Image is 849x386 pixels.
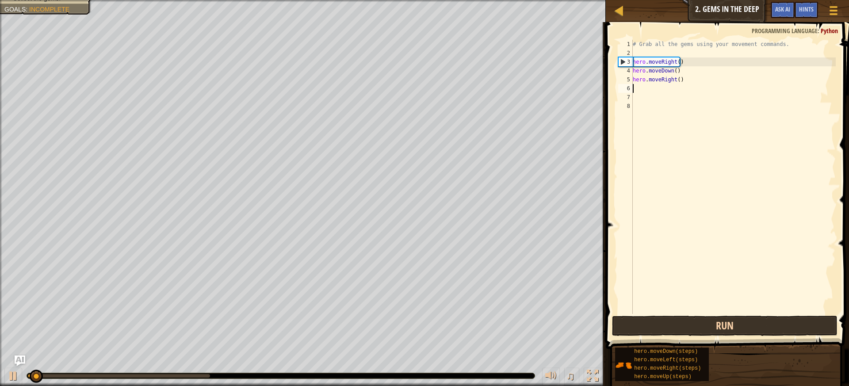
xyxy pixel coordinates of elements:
span: Incomplete [29,6,69,13]
span: Hints [799,5,814,13]
span: hero.moveDown(steps) [634,348,698,355]
button: Toggle fullscreen [584,368,601,386]
span: Python [821,27,838,35]
button: ♫ [564,368,579,386]
button: Run [612,316,838,336]
div: 1 [618,40,633,49]
span: hero.moveRight(steps) [634,365,701,371]
div: 4 [618,66,633,75]
button: Show game menu [822,2,845,23]
img: portrait.png [615,357,632,374]
div: 5 [618,75,633,84]
span: ♫ [566,369,575,382]
div: 7 [618,93,633,102]
span: Programming language [752,27,818,35]
span: Goals [4,6,26,13]
div: 6 [618,84,633,93]
div: 2 [618,49,633,57]
span: : [818,27,821,35]
button: Ask AI [771,2,795,18]
button: Ask AI [15,355,25,366]
button: Adjust volume [542,368,560,386]
div: 3 [619,57,633,66]
button: Ctrl + P: Play [4,368,22,386]
span: hero.moveUp(steps) [634,374,692,380]
span: hero.moveLeft(steps) [634,357,698,363]
div: 8 [618,102,633,111]
span: : [26,6,29,13]
span: Ask AI [775,5,790,13]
